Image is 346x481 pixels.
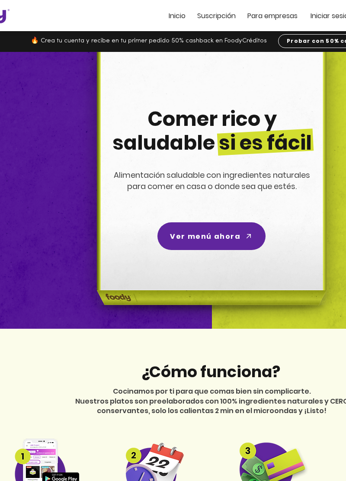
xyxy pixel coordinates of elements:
[114,170,310,192] span: Alimentación saludable con ingredientes naturales para comer en casa o donde sea que estés.
[169,12,186,19] a: Inicio
[141,361,280,383] span: ¿Cómo funciona?
[304,439,346,481] iframe: Messagebird Livechat Widget
[113,386,311,396] span: Cocinamos por ti para que comas bien sin complicarte.
[157,222,266,250] a: Ver menú ahora
[247,12,298,19] a: Para empresas
[170,231,240,242] span: Ver menú ahora
[197,12,236,19] a: Suscripción
[256,11,298,21] span: ra empresas
[112,105,312,157] span: Comer rico y saludable si es fácil
[197,11,236,21] span: Suscripción
[169,11,186,21] span: Inicio
[247,11,256,21] span: Pa
[31,38,267,44] span: 🔥 Crea tu cuenta y recibe en tu primer pedido 50% cashback en FoodyCréditos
